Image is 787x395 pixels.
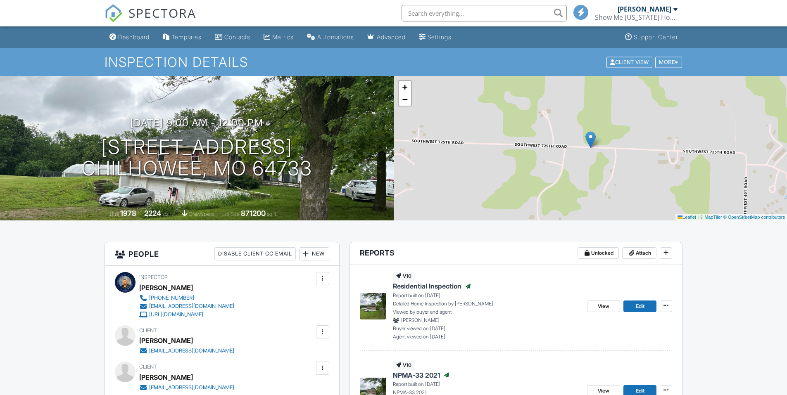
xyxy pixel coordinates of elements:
div: [EMAIL_ADDRESS][DOMAIN_NAME] [149,384,234,391]
span: Inspector [139,274,168,280]
a: Client View [606,59,654,65]
h1: [STREET_ADDRESS] Chilhowee, MO 64733 [81,136,312,180]
span: crawlspace [189,211,214,217]
a: [EMAIL_ADDRESS][DOMAIN_NAME] [139,347,234,355]
a: © OpenStreetMap contributors [723,215,785,220]
a: Templates [159,30,205,45]
a: © MapTiler [700,215,722,220]
div: [EMAIL_ADDRESS][DOMAIN_NAME] [149,303,234,310]
span: Client [139,364,157,370]
a: Automations (Basic) [304,30,357,45]
div: New [299,247,329,260]
a: Support Center [622,30,681,45]
a: Advanced [364,30,409,45]
span: + [402,82,407,92]
a: [EMAIL_ADDRESS][DOMAIN_NAME] [139,383,234,392]
div: Disable Client CC Email [214,247,296,260]
a: Zoom in [399,81,411,93]
a: SPECTORA [105,11,196,28]
div: Settings [428,33,452,40]
div: Contacts [224,33,250,40]
a: Zoom out [399,93,411,106]
a: Metrics [260,30,297,45]
a: [PHONE_NUMBER] [139,294,234,302]
div: Metrics [272,33,294,40]
div: More [655,57,682,68]
img: Marker [585,131,596,148]
div: Automations [317,33,354,40]
a: [EMAIL_ADDRESS][DOMAIN_NAME] [139,302,234,310]
a: Leaflet [678,215,696,220]
div: Client View [606,57,652,68]
span: sq.ft. [267,211,277,217]
div: [PHONE_NUMBER] [149,295,194,301]
a: Contacts [212,30,254,45]
span: Lot Size [222,211,240,217]
a: Dashboard [106,30,153,45]
div: 2224 [144,209,161,218]
div: Advanced [377,33,406,40]
div: [PERSON_NAME] [618,5,671,13]
div: [URL][DOMAIN_NAME] [149,311,203,318]
div: Templates [171,33,202,40]
div: Support Center [634,33,678,40]
span: SPECTORA [128,4,196,21]
div: 871200 [241,209,266,218]
div: [PERSON_NAME] [139,334,193,347]
span: Client [139,327,157,334]
div: 1978 [120,209,136,218]
div: [EMAIL_ADDRESS][DOMAIN_NAME] [149,348,234,354]
div: [PERSON_NAME] [139,371,193,383]
h3: People [105,242,339,266]
a: Settings [416,30,455,45]
div: Show Me Missouri Home Inspections LLC. [595,13,678,21]
img: The Best Home Inspection Software - Spectora [105,4,123,22]
span: − [402,94,407,104]
a: [URL][DOMAIN_NAME] [139,310,234,319]
div: [PERSON_NAME] [139,281,193,294]
h1: Inspection Details [105,55,683,69]
input: Search everything... [402,5,567,21]
span: sq. ft. [162,211,174,217]
h3: [DATE] 9:00 am - 12:00 pm [130,117,263,128]
span: Built [110,211,119,217]
span: | [697,215,699,220]
div: Dashboard [118,33,150,40]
